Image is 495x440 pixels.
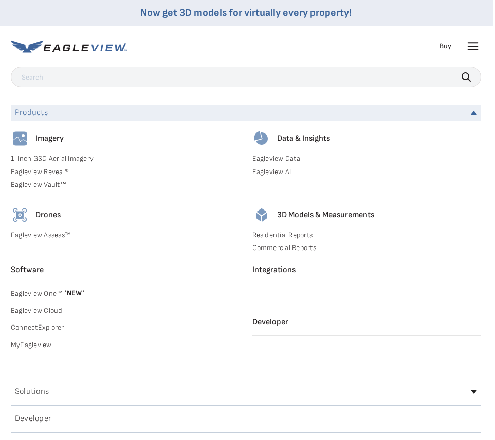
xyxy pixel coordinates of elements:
[252,129,271,148] img: data-icon.svg
[277,133,330,144] h4: Data & Insights
[15,109,48,117] h2: Products
[35,210,61,220] h4: Drones
[11,180,240,189] a: Eagleview Vault™
[140,7,352,19] a: Now get 3D models for virtually every property!
[15,415,51,423] h2: Developer
[252,231,482,240] a: Residential Reports
[11,323,240,332] a: ConnectExplorer
[62,289,84,297] span: NEW
[277,210,374,220] h4: 3D Models & Measurements
[11,340,240,350] a: MyEagleview
[15,388,49,396] h2: Solutions
[11,67,481,87] input: Search
[11,265,240,275] h4: Software
[252,243,482,253] a: Commercial Reports
[11,411,481,427] a: Developer
[11,306,240,315] a: Eagleview Cloud
[11,154,240,163] a: 1-Inch GSD Aerial Imagery
[11,206,29,224] img: drones-icon.svg
[439,42,451,51] a: Buy
[35,133,64,144] h4: Imagery
[252,317,482,336] a: Developer
[252,265,482,275] h4: Integrations
[252,317,482,328] h4: Developer
[11,288,240,298] a: Eagleview One™ *NEW*
[252,167,482,177] a: Eagleview AI
[11,167,240,177] a: Eagleview Reveal®
[252,206,271,224] img: 3d-models-icon.svg
[252,265,482,283] a: Integrations
[252,154,482,163] a: Eagleview Data
[11,129,29,148] img: imagery-icon.svg
[11,231,240,240] a: Eagleview Assess™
